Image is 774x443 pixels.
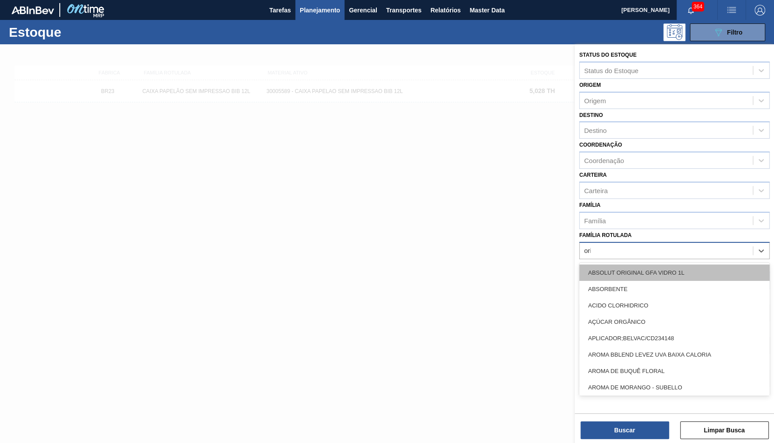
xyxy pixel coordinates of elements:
div: Origem [584,97,606,104]
button: Notificações [677,4,705,16]
span: 364 [692,2,704,12]
span: Gerencial [349,5,377,16]
div: Carteira [584,187,608,194]
label: Família Rotulada [579,232,631,238]
span: Filtro [727,29,743,36]
div: Pogramando: nenhum usuário selecionado [663,23,685,41]
label: Origem [579,82,601,88]
h1: Estoque [9,27,139,37]
div: Coordenação [584,157,624,164]
img: Logout [755,5,765,16]
div: Status do Estoque [584,66,639,74]
div: AÇÚCAR ORGÂNICO [579,314,770,330]
label: Status do Estoque [579,52,636,58]
div: Destino [584,127,607,134]
span: Master Data [469,5,504,16]
img: userActions [726,5,737,16]
img: TNhmsLtSVTkK8tSr43FrP2fwEKptu5GPRR3wAAAABJRU5ErkJggg== [12,6,54,14]
span: Relatórios [430,5,461,16]
div: ABSORBENTE [579,281,770,297]
label: Coordenação [579,142,622,148]
div: APLICADOR;BELVAC/CD234148 [579,330,770,346]
label: Material ativo [579,262,623,268]
div: AROMA DE MORANGO - SUBELLO [579,379,770,396]
button: Filtro [690,23,765,41]
div: AROMA DE BUQUÊ FLORAL [579,363,770,379]
div: Família [584,217,606,224]
div: ABSOLUT ORIGINAL GFA VIDRO 1L [579,264,770,281]
div: AROMA BBLEND LEVEZ UVA BAIXA CALORIA [579,346,770,363]
span: Transportes [386,5,422,16]
span: Planejamento [300,5,340,16]
label: Destino [579,112,603,118]
label: Carteira [579,172,607,178]
div: ACIDO CLORHIDRICO [579,297,770,314]
label: Família [579,202,600,208]
span: Tarefas [269,5,291,16]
